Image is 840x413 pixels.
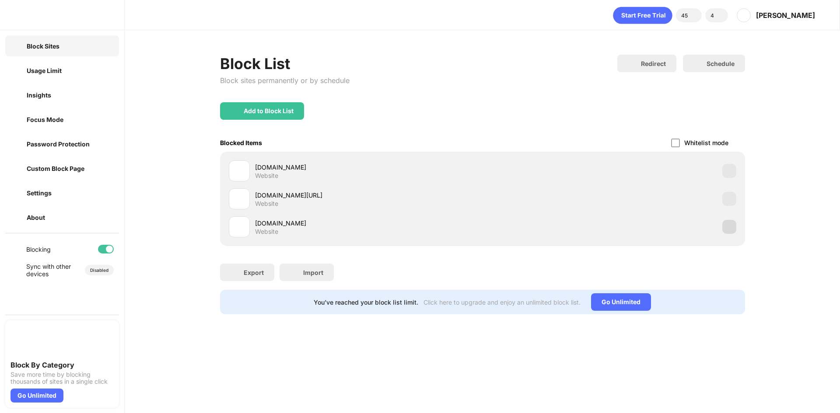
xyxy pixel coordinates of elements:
[11,187,22,198] img: settings-off.svg
[714,10,724,21] img: reward-small.svg
[11,41,22,52] img: block-on.svg
[27,214,45,221] div: About
[255,191,483,200] div: [DOMAIN_NAME][URL]
[255,228,278,236] div: Website
[10,265,21,275] img: sync-icon.svg
[220,76,350,85] div: Block sites permanently or by schedule
[220,55,350,73] div: Block List
[688,10,698,21] img: points-small.svg
[641,60,666,67] div: Redirect
[102,163,113,174] img: lock-menu.svg
[102,139,113,149] img: lock-menu.svg
[11,163,22,174] img: customize-block-page-off.svg
[710,12,714,19] div: 4
[255,172,278,180] div: Website
[244,108,294,115] div: Add to Block List
[90,267,108,273] div: Disabled
[97,91,113,98] img: new-icon.svg
[27,165,84,172] div: Custom Block Page
[684,139,728,146] div: Whitelist mode
[10,361,114,369] div: Block By Category
[11,114,22,125] img: focus-off.svg
[613,7,672,24] div: animation
[6,6,68,24] img: logo-blocksite.svg
[234,222,245,232] img: favicons
[10,326,42,357] img: push-categories.svg
[27,116,63,123] div: Focus Mode
[591,293,651,311] div: Go Unlimited
[27,189,52,197] div: Settings
[244,269,264,276] div: Export
[27,140,90,148] div: Password Protection
[737,8,751,22] img: ACg8ocJfITzvUx44Qw08Rf6odzrjiKrsEdGbrPRU81co24zmK4jMKA=s96-c
[255,163,483,172] div: [DOMAIN_NAME]
[11,139,22,149] img: password-protection-off.svg
[10,244,21,254] img: blocking-icon.svg
[26,246,51,253] div: Blocking
[234,194,245,204] img: favicons
[220,139,262,146] div: Blocked Items
[707,60,735,67] div: Schedule
[731,298,738,305] img: x-button.svg
[26,263,71,278] div: Sync with other devices
[11,65,22,76] img: time-usage-off.svg
[27,42,59,50] div: Block Sites
[27,67,62,74] div: Usage Limit
[11,212,22,223] img: about-off.svg
[10,371,114,385] div: Save more time by blocking thousands of sites in a single click
[756,11,815,20] div: [PERSON_NAME]
[97,67,113,74] img: new-icon.svg
[255,219,483,228] div: [DOMAIN_NAME]
[423,298,581,306] div: Click here to upgrade and enjoy an unlimited block list.
[314,298,418,306] div: You’ve reached your block list limit.
[234,166,245,176] img: favicons
[303,269,323,276] div: Import
[681,12,688,19] div: 45
[27,91,51,99] div: Insights
[11,90,22,101] img: insights-off.svg
[255,200,278,208] div: Website
[10,389,63,403] div: Go Unlimited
